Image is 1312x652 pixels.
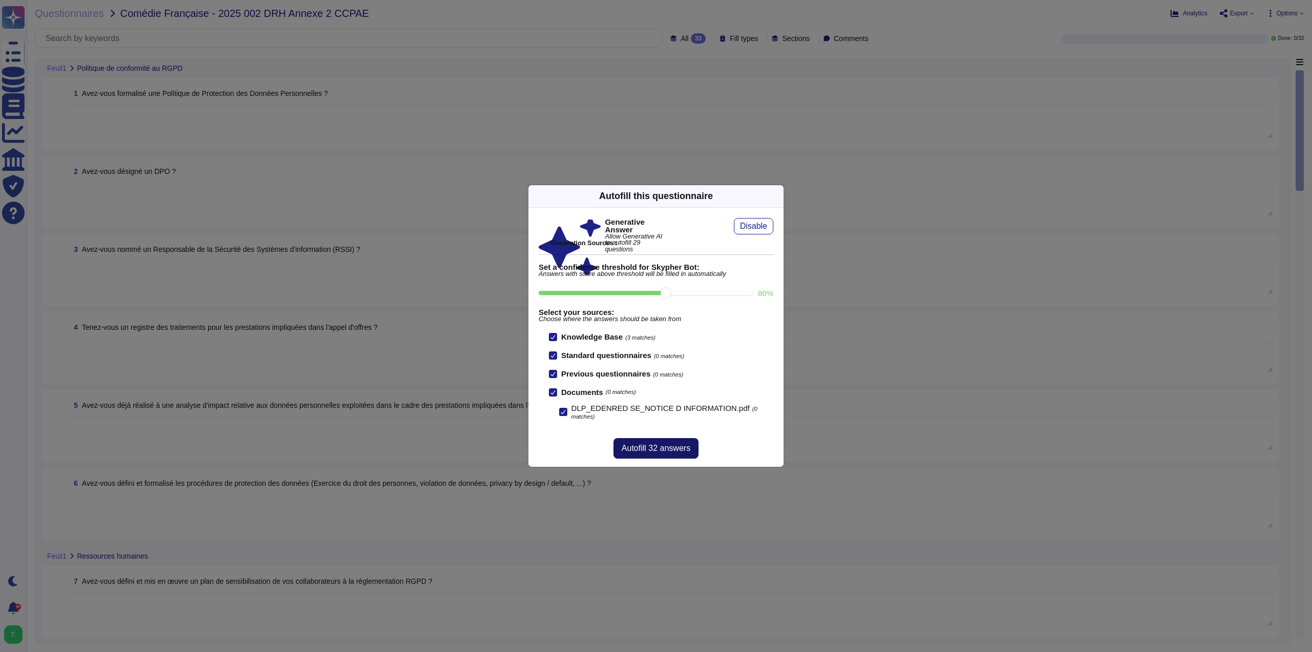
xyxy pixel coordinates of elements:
[539,263,773,271] b: Set a confidence threshold for Skypher Bot:
[539,308,773,316] b: Select your sources:
[605,233,667,253] span: Allow Generative AI to autofill 29 questions
[605,218,667,233] b: Generative Answer
[539,316,773,323] span: Choose where the answers should be taken from
[561,351,651,360] b: Standard questionnaires
[622,444,690,452] span: Autofill 32 answers
[571,404,750,412] span: DLP_EDENRED SE_NOTICE D INFORMATION.pdf
[561,332,623,341] b: Knowledge Base
[599,189,713,203] div: Autofill this questionnaire
[571,406,757,420] span: (0 matches)
[625,334,655,341] span: (3 matches)
[539,271,773,278] span: Answers with score above threshold will be filled in automatically
[561,388,603,396] b: Documents
[654,353,684,359] span: (0 matches)
[740,222,767,230] span: Disable
[653,371,683,378] span: (0 matches)
[758,289,773,297] label: 80 %
[561,369,650,378] b: Previous questionnaires
[613,438,699,459] button: Autofill 32 answers
[606,389,636,395] span: (0 matches)
[551,239,617,247] b: Generation Sources :
[734,218,773,234] button: Disable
